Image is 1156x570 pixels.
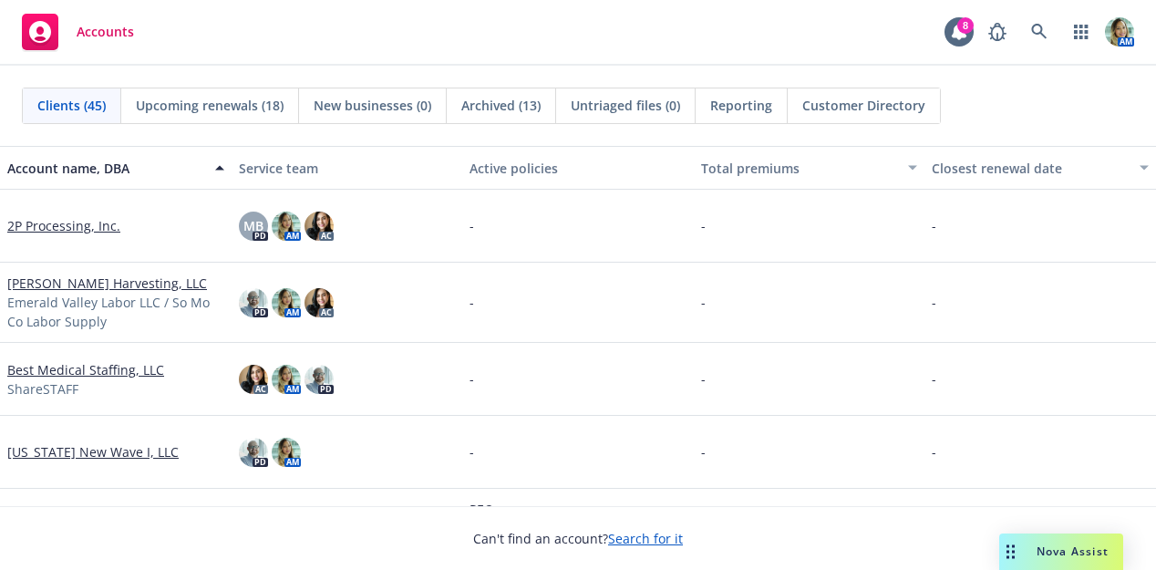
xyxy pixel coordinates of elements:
span: Accounts [77,25,134,39]
span: - [470,293,474,312]
button: Closest renewal date [924,146,1156,190]
a: Search for it [608,530,683,547]
span: - [932,442,936,461]
span: Nova Assist [1037,544,1109,559]
span: - [470,369,474,389]
a: Best Medical Staffing, LLC [7,360,164,379]
span: Upcoming renewals (18) [136,96,284,115]
img: photo [304,212,334,241]
img: photo [272,438,301,467]
a: [US_STATE] New Wave I, LLC [7,442,179,461]
img: photo [304,288,334,317]
span: Reporting [710,96,772,115]
span: New businesses (0) [314,96,431,115]
button: Service team [232,146,463,190]
div: Closest renewal date [932,159,1129,178]
button: Active policies [462,146,694,190]
img: photo [1105,17,1134,47]
div: 8 [957,17,974,34]
a: Report a Bug [979,14,1016,50]
span: Untriaged files (0) [571,96,680,115]
span: - [470,442,474,461]
button: Total premiums [694,146,925,190]
button: Nova Assist [999,534,1123,570]
a: [PERSON_NAME] Harvesting, LLC [7,274,207,293]
img: photo [272,212,301,241]
span: - [470,216,474,235]
span: - [932,293,936,312]
img: photo [304,365,334,394]
span: - [932,216,936,235]
span: - [701,293,706,312]
div: Account name, DBA [7,159,204,178]
a: Accounts [15,6,141,57]
a: PEO [470,500,686,519]
div: Service team [239,159,456,178]
span: ShareSTAFF [7,379,78,399]
span: Archived (13) [461,96,541,115]
div: Total premiums [701,159,898,178]
span: Customer Directory [802,96,925,115]
span: Clients (45) [37,96,106,115]
img: photo [239,365,268,394]
span: MB [243,216,263,235]
span: Emerald Valley Labor LLC / So Mo Co Labor Supply [7,293,224,331]
span: - [932,369,936,389]
span: Can't find an account? [473,529,683,548]
span: - [701,216,706,235]
img: photo [239,438,268,467]
a: 2P Processing, Inc. [7,216,120,235]
div: Drag to move [999,534,1022,570]
span: - [701,369,706,389]
img: photo [272,365,301,394]
a: Switch app [1063,14,1099,50]
span: - [701,442,706,461]
a: Search [1021,14,1058,50]
img: photo [272,288,301,317]
img: photo [239,288,268,317]
div: Active policies [470,159,686,178]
